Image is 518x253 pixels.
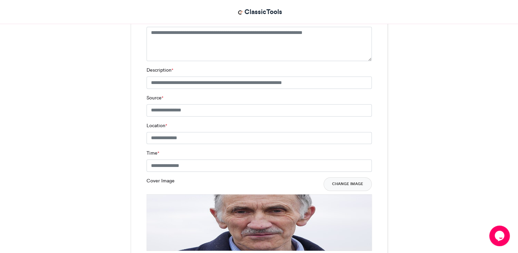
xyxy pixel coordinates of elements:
button: Change Image [324,177,372,191]
a: ClassicTools [236,7,282,17]
label: Location [147,122,167,129]
label: Source [147,94,163,101]
iframe: chat widget [489,226,511,246]
label: Cover Image [147,177,175,184]
label: Time [147,149,159,157]
img: Segun Odufuwa [236,8,244,17]
label: Description [147,67,173,74]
